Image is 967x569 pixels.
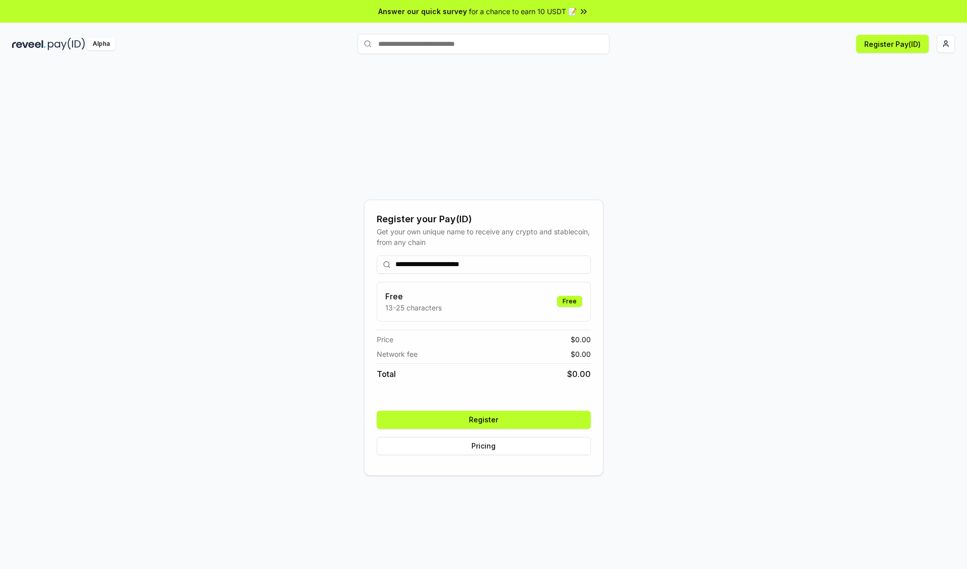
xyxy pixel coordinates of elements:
[377,226,591,247] div: Get your own unique name to receive any crypto and stablecoin, from any chain
[48,38,85,50] img: pay_id
[87,38,115,50] div: Alpha
[385,290,442,302] h3: Free
[377,368,396,380] span: Total
[571,334,591,345] span: $ 0.00
[469,6,577,17] span: for a chance to earn 10 USDT 📝
[377,437,591,455] button: Pricing
[571,349,591,359] span: $ 0.00
[567,368,591,380] span: $ 0.00
[12,38,46,50] img: reveel_dark
[377,212,591,226] div: Register your Pay(ID)
[385,302,442,313] p: 13-25 characters
[557,296,582,307] div: Free
[378,6,467,17] span: Answer our quick survey
[377,411,591,429] button: Register
[856,35,929,53] button: Register Pay(ID)
[377,334,393,345] span: Price
[377,349,418,359] span: Network fee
